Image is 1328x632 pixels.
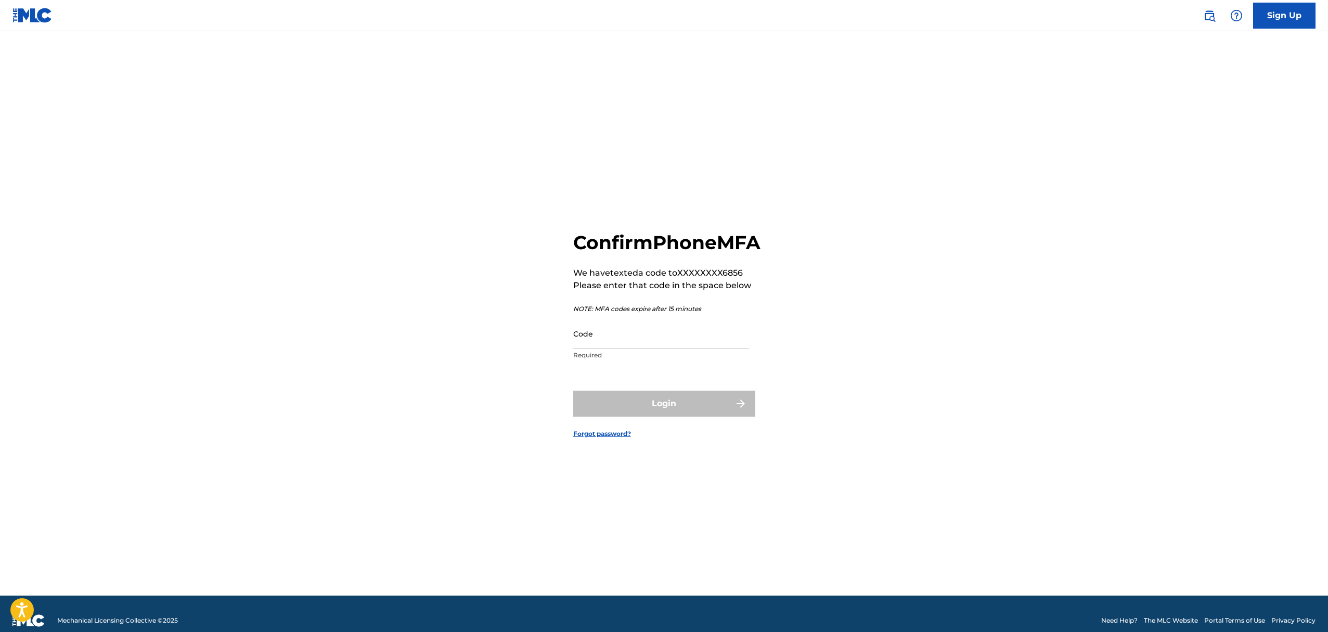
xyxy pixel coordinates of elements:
[57,616,178,625] span: Mechanical Licensing Collective © 2025
[1253,3,1316,29] a: Sign Up
[573,351,749,360] p: Required
[573,267,760,279] p: We have texted a code to XXXXXXXX6856
[1144,616,1198,625] a: The MLC Website
[573,304,760,314] p: NOTE: MFA codes expire after 15 minutes
[12,614,45,627] img: logo
[573,231,760,254] h2: Confirm Phone MFA
[573,429,631,438] a: Forgot password?
[1203,9,1216,22] img: search
[1230,9,1243,22] img: help
[12,8,53,23] img: MLC Logo
[1101,616,1138,625] a: Need Help?
[1199,5,1220,26] a: Public Search
[1271,616,1316,625] a: Privacy Policy
[1226,5,1247,26] div: Help
[573,279,760,292] p: Please enter that code in the space below
[1204,616,1265,625] a: Portal Terms of Use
